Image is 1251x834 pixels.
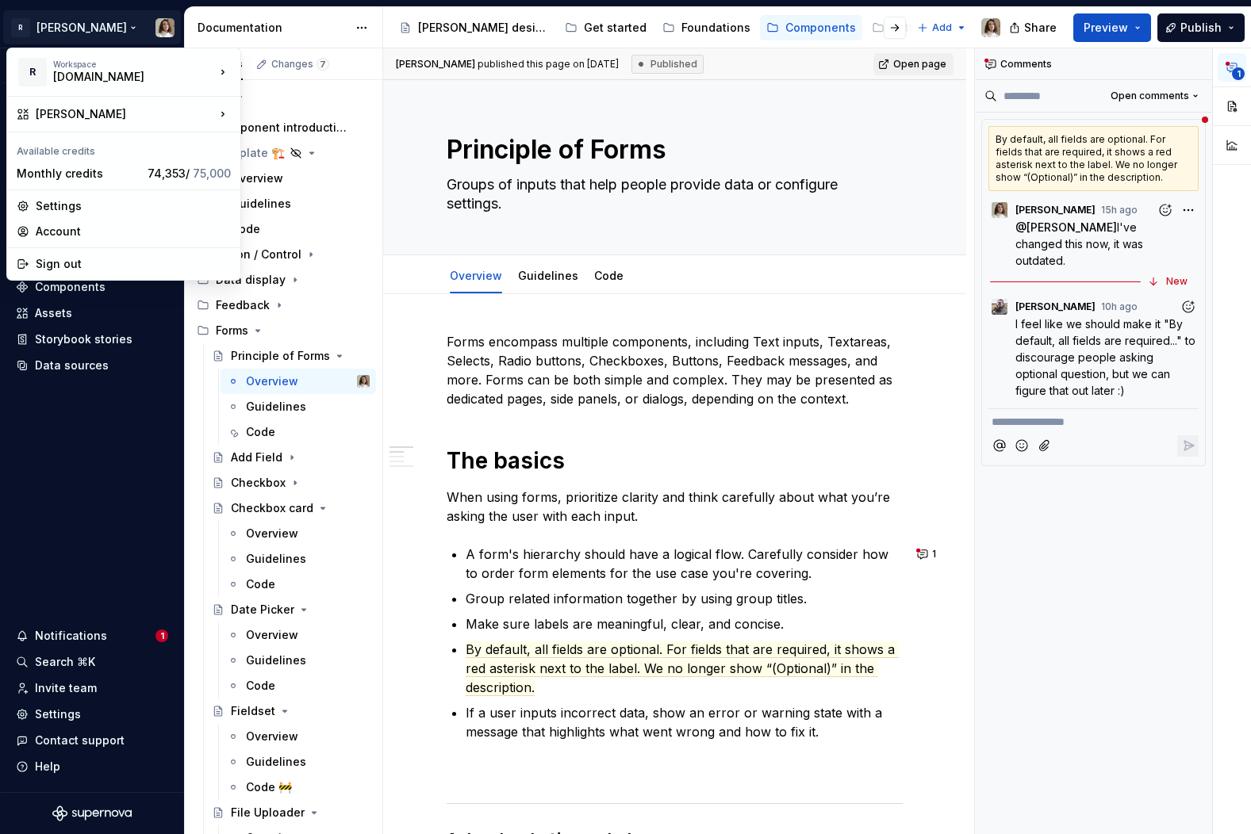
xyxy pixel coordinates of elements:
[18,58,47,86] div: R
[53,69,188,85] div: [DOMAIN_NAME]
[10,136,237,161] div: Available credits
[193,166,231,180] span: 75,000
[53,59,215,69] div: Workspace
[36,256,231,272] div: Sign out
[36,198,231,214] div: Settings
[36,106,215,122] div: [PERSON_NAME]
[36,224,231,239] div: Account
[148,166,231,180] span: 74,353 /
[17,166,141,182] div: Monthly credits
